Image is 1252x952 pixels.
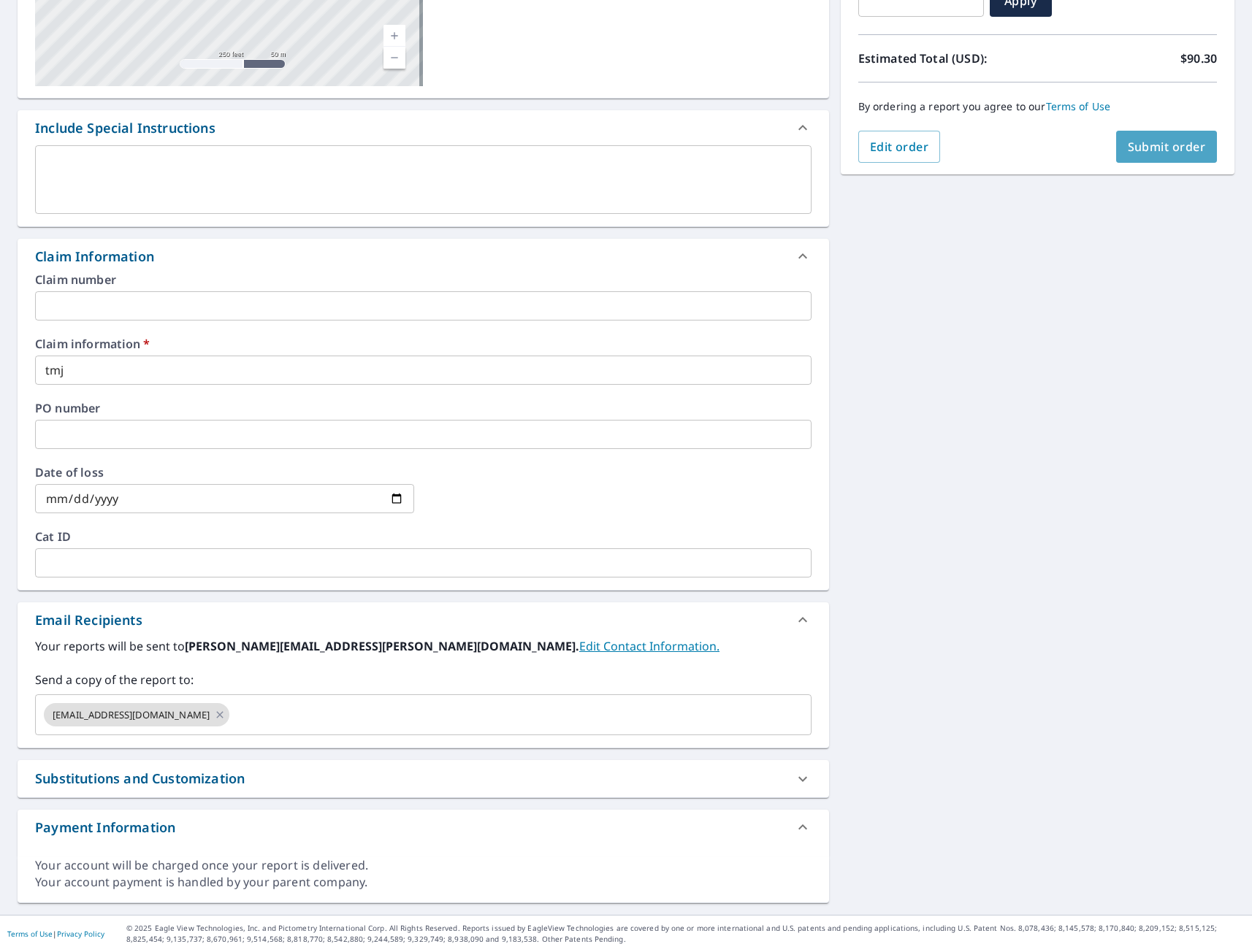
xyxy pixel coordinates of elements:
[35,531,812,542] label: Cat ID
[1046,99,1111,113] a: Terms of Use
[35,338,812,350] label: Claim information
[1180,50,1217,67] p: $90.30
[35,671,812,688] label: Send a copy of the report to:
[383,25,405,47] a: Current Level 17, Zoom In
[18,810,829,845] div: Payment Information
[858,50,1038,67] p: Estimated Total (USD):
[185,638,579,654] b: [PERSON_NAME][EMAIL_ADDRESS][PERSON_NAME][DOMAIN_NAME].
[44,708,218,722] span: [EMAIL_ADDRESS][DOMAIN_NAME]
[1116,131,1218,163] button: Submit order
[35,118,215,138] div: Include Special Instructions
[1128,139,1206,155] span: Submit order
[126,923,1245,945] p: © 2025 Eagle View Technologies, Inc. and Pictometry International Corp. All Rights Reserved. Repo...
[579,638,719,654] a: EditContactInfo
[35,247,154,266] div: Claim Information
[383,47,405,69] a: Current Level 17, Zoom Out
[18,602,829,637] div: Email Recipients
[35,274,812,285] label: Claim number
[35,874,812,891] div: Your account payment is handled by your parent company.
[870,139,929,155] span: Edit order
[35,769,245,788] div: Substitutions and Customization
[18,110,829,145] div: Include Special Instructions
[7,929,104,938] p: |
[35,467,414,478] label: Date of loss
[858,131,941,163] button: Edit order
[35,402,812,414] label: PO number
[35,857,812,874] div: Your account will be charged once your report is delivered.
[57,929,104,939] a: Privacy Policy
[18,239,829,274] div: Claim Information
[35,610,142,630] div: Email Recipients
[7,929,53,939] a: Terms of Use
[35,637,812,655] label: Your reports will be sent to
[18,760,829,797] div: Substitutions and Customization
[858,100,1217,113] p: By ordering a report you agree to our
[44,703,229,726] div: [EMAIL_ADDRESS][DOMAIN_NAME]
[35,818,175,837] div: Payment Information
